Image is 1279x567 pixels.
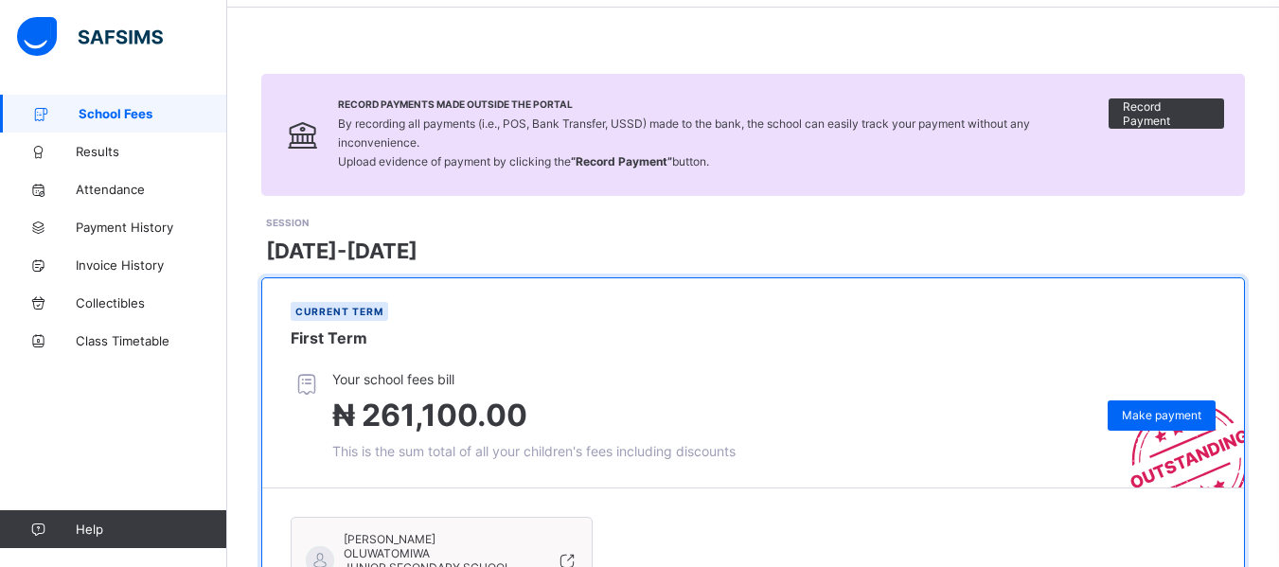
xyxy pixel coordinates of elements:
span: SESSION [266,217,309,228]
span: By recording all payments (i.e., POS, Bank Transfer, USSD) made to the bank, the school can easil... [338,116,1030,168]
img: outstanding-stamp.3c148f88c3ebafa6da95868fa43343a1.svg [1107,380,1244,487]
span: This is the sum total of all your children's fees including discounts [332,443,736,459]
span: Help [76,522,226,537]
span: ₦ 261,100.00 [332,397,527,434]
span: Invoice History [76,257,227,273]
img: safsims [17,17,163,57]
span: Attendance [76,182,227,197]
span: Collectibles [76,295,227,310]
span: Results [76,144,227,159]
span: Your school fees bill [332,371,736,387]
span: [DATE]-[DATE] [266,239,417,263]
span: Class Timetable [76,333,227,348]
span: First Term [291,328,367,347]
b: “Record Payment” [571,154,672,168]
span: Current term [295,306,383,317]
span: Payment History [76,220,227,235]
span: [PERSON_NAME] OLUWATOMIWA [344,532,524,560]
span: Record Payment [1123,99,1210,128]
span: School Fees [79,106,227,121]
span: Record Payments Made Outside the Portal [338,98,1109,110]
span: Make payment [1122,408,1201,422]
